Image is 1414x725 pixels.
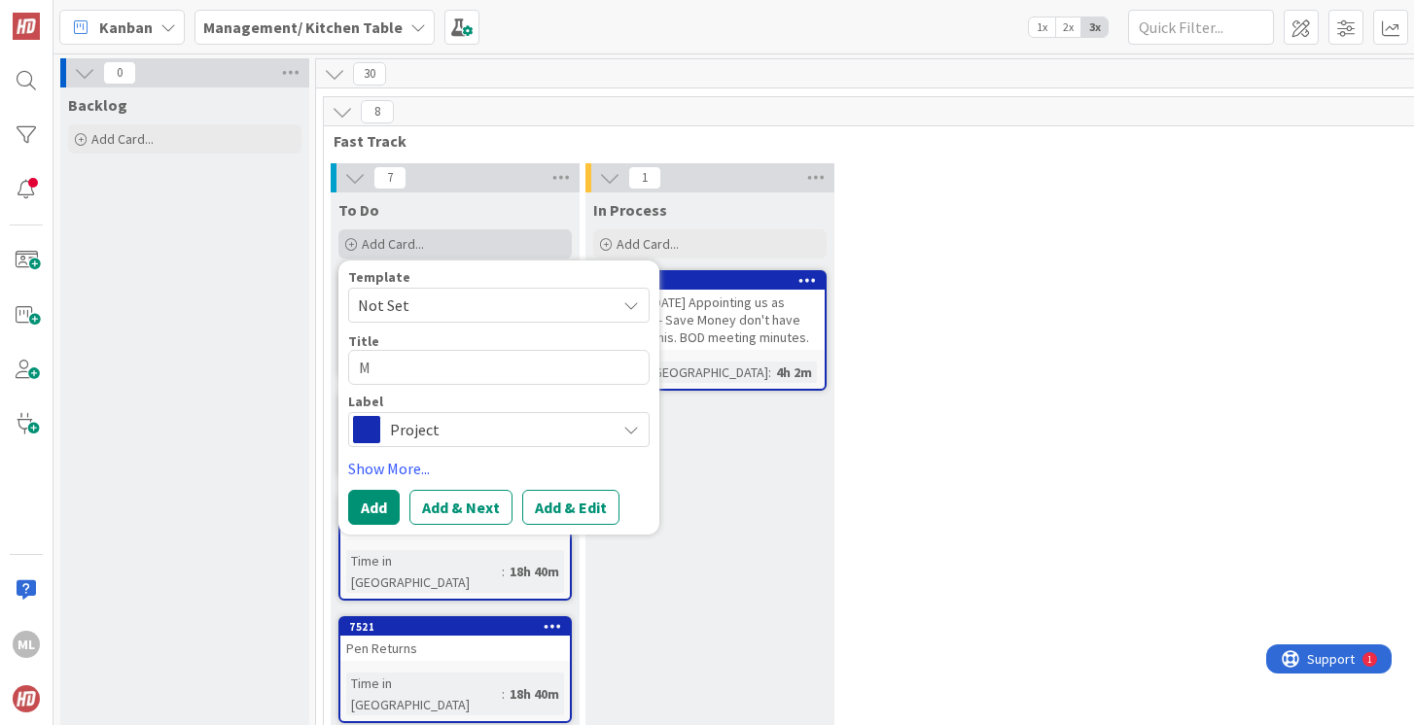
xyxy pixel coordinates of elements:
span: 1 [628,166,661,190]
div: ML [13,631,40,658]
div: 7497 [595,272,825,290]
textarea: M [348,350,650,385]
span: 0 [103,61,136,85]
b: Management/ Kitchen Table [203,17,403,37]
div: Pen Returns [340,636,570,661]
span: Label [348,395,383,408]
img: avatar [13,685,40,712]
button: Add & Next [409,490,513,525]
div: Minutes [DATE] Appointing us as Directors - Save Money don't have them do this. BOD meeting minutes. [595,290,825,350]
div: Time in [GEOGRAPHIC_DATA] [346,550,502,593]
div: 7521Pen Returns [340,618,570,661]
span: Add Card... [617,235,679,253]
input: Quick Filter... [1128,10,1274,45]
span: Template [348,270,410,284]
div: 4h 2m [771,362,817,383]
span: 1x [1029,17,1055,37]
div: 18h 40m [505,561,564,582]
div: 18h 40m [505,683,564,705]
span: Add Card... [91,130,154,148]
span: Backlog [68,95,127,115]
span: Project [390,416,606,443]
div: Time in [GEOGRAPHIC_DATA] [346,673,502,715]
a: Show More... [348,457,650,480]
div: 7497 [604,274,825,288]
span: In Process [593,200,667,220]
img: Visit kanbanzone.com [13,13,40,40]
span: : [768,362,771,383]
span: 30 [353,62,386,86]
span: 3x [1081,17,1108,37]
span: To Do [338,200,379,220]
div: 7497Minutes [DATE] Appointing us as Directors - Save Money don't have them do this. BOD meeting m... [595,272,825,350]
label: Title [348,332,379,350]
span: : [502,561,505,582]
span: 8 [361,100,394,123]
span: Kanban [99,16,153,39]
div: 1 [101,8,106,23]
span: 2x [1055,17,1081,37]
span: : [502,683,505,705]
span: Add Card... [362,235,424,253]
div: 7521 [349,620,570,634]
span: 7 [373,166,407,190]
div: 7521 [340,618,570,636]
span: Support [41,3,88,26]
div: Time in [GEOGRAPHIC_DATA] [601,362,768,383]
button: Add [348,490,400,525]
button: Add & Edit [522,490,619,525]
span: Not Set [358,293,601,318]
